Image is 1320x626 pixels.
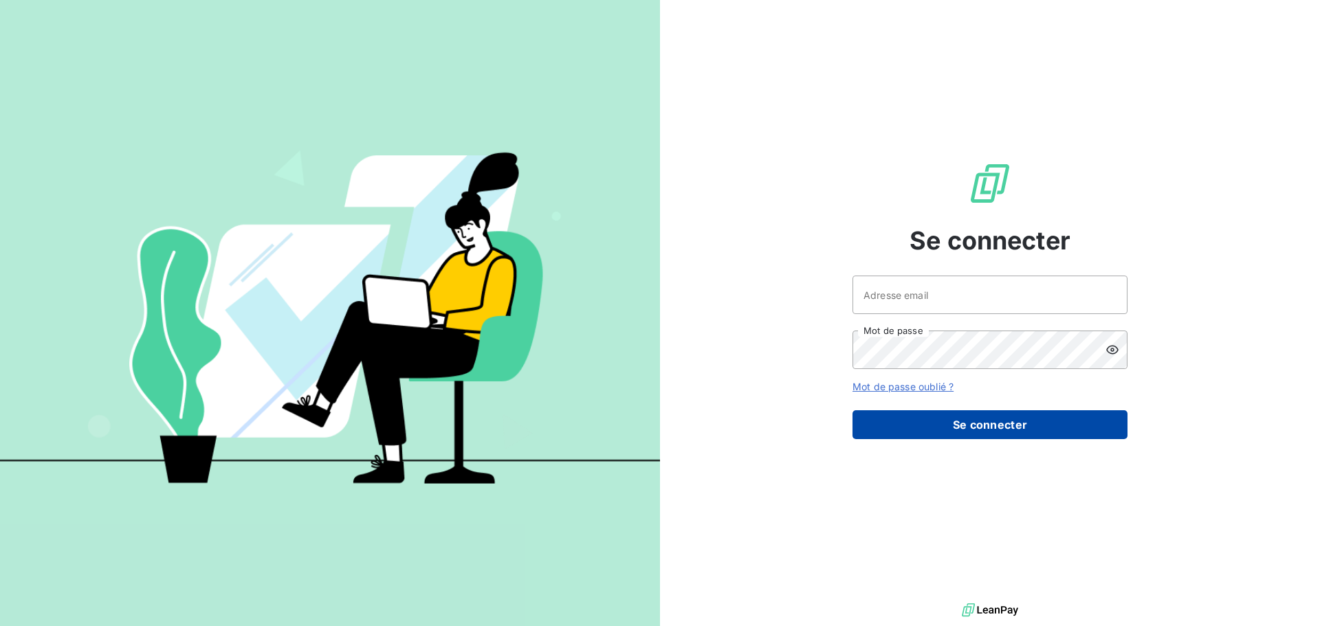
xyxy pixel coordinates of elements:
[910,222,1070,259] span: Se connecter
[962,600,1018,621] img: logo
[852,381,954,392] a: Mot de passe oublié ?
[852,410,1127,439] button: Se connecter
[968,161,1012,205] img: Logo LeanPay
[852,276,1127,314] input: placeholder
